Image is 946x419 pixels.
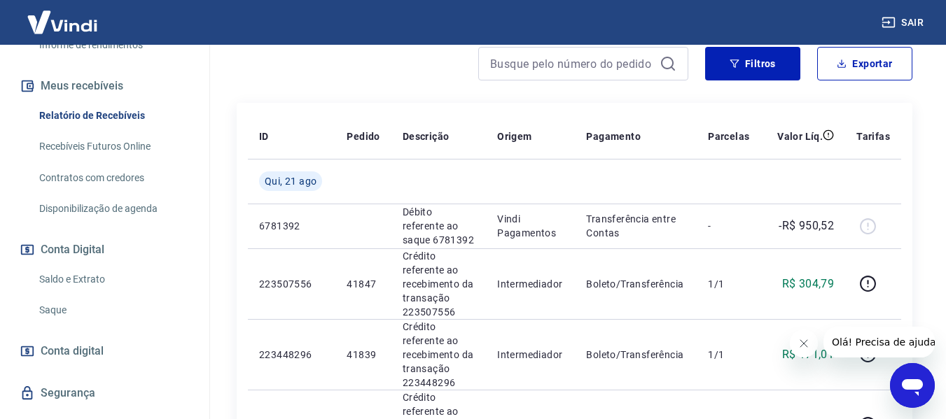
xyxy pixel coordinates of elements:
img: Vindi [17,1,108,43]
p: Valor Líq. [777,129,823,143]
p: -R$ 950,52 [779,218,834,234]
p: Boleto/Transferência [586,277,686,291]
span: Olá! Precisa de ajuda? [8,10,118,21]
p: Intermediador [497,348,564,362]
span: Qui, 21 ago [265,174,317,188]
p: Parcelas [708,129,749,143]
p: 41839 [347,348,380,362]
span: Conta digital [41,341,104,361]
iframe: Mensagem da empresa [823,327,935,357]
p: Descrição [403,129,450,143]
p: 6781392 [259,219,324,233]
p: Pagamento [586,129,641,143]
a: Disponibilização de agenda [34,194,193,223]
p: Débito referente ao saque 6781392 [403,205,475,247]
a: Relatório de Recebíveis [34,101,193,130]
p: 41847 [347,277,380,291]
a: Informe de rendimentos [34,31,193,59]
p: - [708,219,749,233]
p: 1/1 [708,348,749,362]
p: Intermediador [497,277,564,291]
p: Pedido [347,129,380,143]
a: Conta digital [17,336,193,367]
a: Segurança [17,378,193,409]
p: Transferência entre Contas [586,212,686,240]
p: 1/1 [708,277,749,291]
p: Boleto/Transferência [586,348,686,362]
p: Crédito referente ao recebimento da transação 223507556 [403,249,475,319]
p: R$ 304,79 [782,276,835,292]
a: Saldo e Extrato [34,265,193,294]
iframe: Botão para abrir a janela de mensagens [890,363,935,408]
p: Crédito referente ao recebimento da transação 223448296 [403,320,475,390]
p: Tarifas [856,129,890,143]
a: Contratos com credores [34,164,193,192]
a: Recebíveis Futuros Online [34,132,193,161]
p: 223507556 [259,277,324,291]
button: Sair [879,10,929,36]
button: Meus recebíveis [17,71,193,101]
iframe: Fechar mensagem [790,329,818,357]
button: Exportar [817,47,912,80]
p: R$ 171,01 [782,346,835,363]
p: Vindi Pagamentos [497,212,564,240]
p: Origem [497,129,531,143]
p: ID [259,129,269,143]
input: Busque pelo número do pedido [490,53,654,74]
p: 223448296 [259,348,324,362]
button: Filtros [705,47,800,80]
button: Conta Digital [17,234,193,265]
a: Saque [34,296,193,325]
